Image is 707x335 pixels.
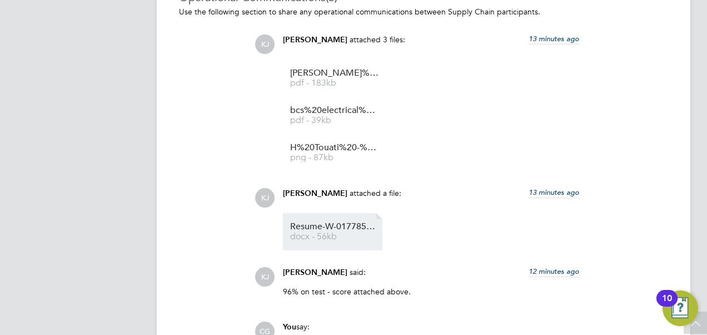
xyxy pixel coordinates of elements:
[283,189,347,198] span: [PERSON_NAME]
[663,290,698,326] button: Open Resource Center, 10 new notifications
[283,268,347,277] span: [PERSON_NAME]
[290,79,379,87] span: pdf - 183kb
[290,116,379,125] span: pdf - 39kb
[283,35,347,45] span: [PERSON_NAME]
[290,144,379,162] a: H%20Touati%20-%20BGIS png - 87kb
[179,7,668,17] p: Use the following section to share any operational communications between Supply Chain participants.
[255,267,275,287] span: KJ
[529,267,579,276] span: 12 minutes ago
[290,223,379,241] a: Resume-W-01778572%20HT docx - 56kb
[290,106,379,125] a: bcs%20electrical%201 pdf - 39kb
[290,69,379,87] a: [PERSON_NAME]%20Touati%20-%2018th%20Edition%20E-cert pdf - 183kb
[290,233,379,241] span: docx - 56kb
[290,223,379,231] span: Resume-W-01778572%20HT
[255,188,275,208] span: KJ
[350,35,405,45] span: attached 3 files:
[290,106,379,115] span: bcs%20electrical%201
[350,188,401,198] span: attached a file:
[283,322,296,332] span: You
[290,154,379,162] span: png - 87kb
[290,69,379,77] span: [PERSON_NAME]%20Touati%20-%2018th%20Edition%20E-cert
[255,35,275,54] span: KJ
[662,298,672,313] div: 10
[529,188,579,197] span: 13 minutes ago
[350,267,366,277] span: said:
[283,287,579,297] p: 96% on test - score attached above.
[290,144,379,152] span: H%20Touati%20-%20BGIS
[529,34,579,43] span: 13 minutes ago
